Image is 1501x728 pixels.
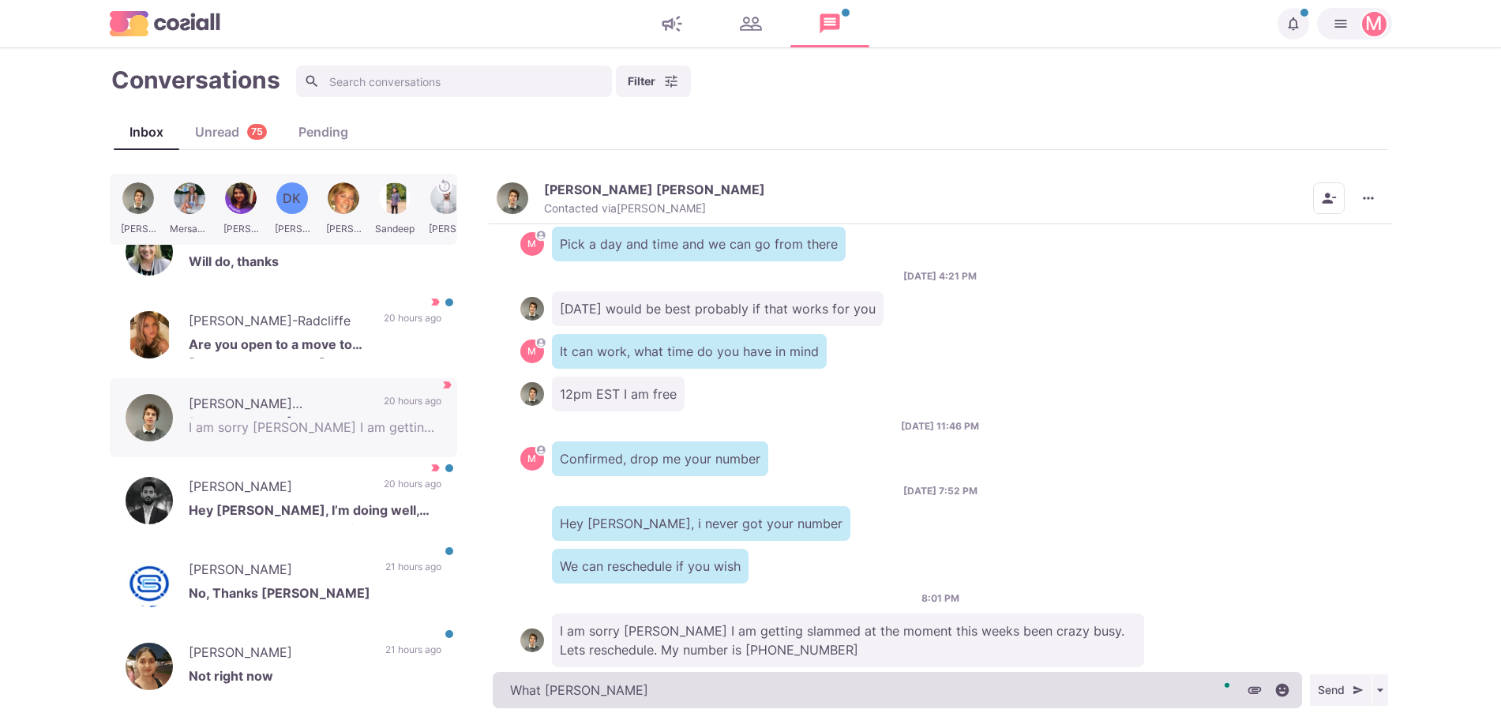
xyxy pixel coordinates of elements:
p: 8:01 PM [921,591,959,606]
p: Hey [PERSON_NAME], i never got your number [552,506,850,541]
p: [DATE] 7:52 PM [903,484,978,498]
img: Scarlett Althorp-Radcliffe [126,311,173,358]
p: Are you open to a move to [GEOGRAPHIC_DATA]? [189,335,441,358]
p: I am sorry [PERSON_NAME] I am getting slammed at the moment this weeks been crazy busy. Lets resc... [189,418,441,441]
p: [PERSON_NAME] [189,560,370,584]
img: Stacy Duran [126,228,173,276]
img: Connor Wickline [520,382,544,406]
svg: avatar [536,231,545,239]
p: Contacted via [PERSON_NAME] [544,201,706,216]
img: logo [110,11,220,36]
p: Not right now [189,666,441,690]
img: Ivan Smith [126,560,173,607]
p: Hey [PERSON_NAME], I’m doing well, thank you. Hope you’re doing great too. I appreciate you reach... [189,501,441,524]
img: Connor Wickline [497,182,528,214]
button: Filter [616,66,691,97]
div: Unread [179,122,283,141]
p: Will do, thanks [189,252,441,276]
p: [PERSON_NAME] [189,477,368,501]
p: I am sorry [PERSON_NAME] I am getting slammed at the moment this weeks been crazy busy. Lets resc... [552,614,1144,667]
img: Connor Wickline [520,297,544,321]
button: Select emoji [1270,678,1294,702]
p: 12pm EST I am free [552,377,685,411]
input: Search conversations [296,66,612,97]
p: [PERSON_NAME] [189,643,370,666]
button: Connor Wickline[PERSON_NAME] [PERSON_NAME]Contacted via[PERSON_NAME] [497,182,765,216]
div: Martin [527,239,536,249]
button: Martin [1317,8,1392,39]
button: More menu [1353,182,1384,214]
div: Martin [1365,14,1383,33]
div: Pending [283,122,364,141]
img: Connor Wickline [126,394,173,441]
p: [DATE] 4:21 PM [903,269,977,283]
img: Nutan Choudhary [126,643,173,690]
p: [PERSON_NAME]-Radcliffe [189,311,368,335]
button: Notifications [1278,8,1309,39]
p: 20 hours ago [384,477,441,501]
p: 21 hours ago [385,643,441,666]
p: Pick a day and time and we can go from there [552,227,846,261]
div: Inbox [114,122,179,141]
p: [DATE] 11:46 PM [901,419,979,433]
button: Attach files [1243,678,1266,702]
svg: avatar [536,445,545,454]
p: 20 hours ago [384,311,441,335]
p: 21 hours ago [385,560,441,584]
button: Remove from contacts [1313,182,1345,214]
textarea: To enrich screen reader interactions, please activate Accessibility in Grammarly extension settings [493,672,1302,708]
p: [PERSON_NAME] [PERSON_NAME] [189,394,368,418]
div: Martin [527,454,536,463]
p: Confirmed, drop me your number [552,441,768,476]
div: Martin [527,347,536,356]
p: 20 hours ago [384,394,441,418]
h1: Conversations [111,66,280,94]
p: 75 [251,125,263,140]
p: We can reschedule if you wish [552,549,749,584]
img: Connor Wickline [520,629,544,652]
button: Send [1310,674,1372,706]
p: [DATE] would be best probably if that works for you [552,291,884,326]
img: Zohaib Mehmood Rana [126,477,173,524]
p: It can work, what time do you have in mind [552,334,827,369]
p: No, Thanks [PERSON_NAME] [189,584,441,607]
p: [PERSON_NAME] [PERSON_NAME] [544,182,765,197]
svg: avatar [536,338,545,347]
